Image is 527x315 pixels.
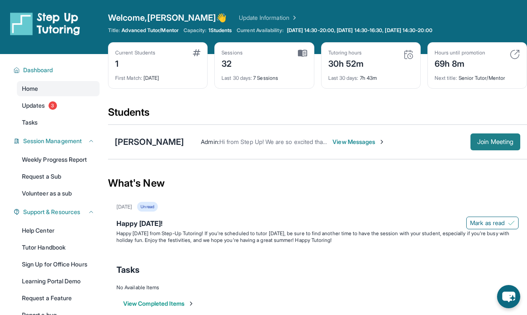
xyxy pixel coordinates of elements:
img: logo [10,12,80,35]
span: Session Management [23,137,82,145]
div: 32 [222,56,243,70]
div: 30h 52m [328,56,364,70]
a: [DATE] 14:30-20:00, [DATE] 14:30-16:30, [DATE] 14:30-20:00 [285,27,434,34]
span: Admin : [201,138,219,145]
img: card [193,49,200,56]
div: What's New [108,165,527,202]
span: Title: [108,27,120,34]
div: Current Students [115,49,155,56]
a: Weekly Progress Report [17,152,100,167]
div: Unread [137,202,157,212]
div: Happy [DATE]! [116,218,519,230]
span: Mark as read [470,219,505,227]
a: Request a Sub [17,169,100,184]
div: [PERSON_NAME] [115,136,184,148]
p: Happy [DATE] from Step-Up Tutoring! If you're scheduled to tutor [DATE], be sure to find another ... [116,230,519,244]
img: card [510,49,520,60]
div: Senior Tutor/Mentor [435,70,520,81]
span: 3 [49,101,57,110]
span: Next title : [435,75,457,81]
div: Sessions [222,49,243,56]
img: card [403,49,413,60]
span: 1 Students [208,27,232,34]
div: [DATE] [115,70,200,81]
div: Students [108,106,527,124]
span: [DATE] 14:30-20:00, [DATE] 14:30-16:30, [DATE] 14:30-20:00 [287,27,432,34]
div: 7 Sessions [222,70,307,81]
a: Request a Feature [17,291,100,306]
a: Update Information [239,14,298,22]
a: Help Center [17,223,100,238]
span: Current Availability: [237,27,283,34]
button: Session Management [20,137,95,145]
div: [DATE] [116,204,132,210]
button: Support & Resources [20,208,95,216]
button: chat-button [497,285,520,308]
span: Support & Resources [23,208,80,216]
a: Sign Up for Office Hours [17,257,100,272]
div: 69h 8m [435,56,485,70]
span: Last 30 days : [328,75,359,81]
span: Updates [22,101,45,110]
span: Last 30 days : [222,75,252,81]
span: Advanced Tutor/Mentor [122,27,178,34]
img: Chevron Right [289,14,298,22]
img: Mark as read [508,220,515,226]
div: No Available Items [116,284,519,291]
div: 7h 43m [328,70,413,81]
button: Mark as read [466,217,519,229]
a: Volunteer as a sub [17,186,100,201]
span: Home [22,84,38,93]
span: Tasks [116,264,140,276]
div: Tutoring hours [328,49,364,56]
span: Capacity: [184,27,207,34]
button: Dashboard [20,66,95,74]
a: Tutor Handbook [17,240,100,255]
span: Dashboard [23,66,53,74]
button: View Completed Items [123,299,195,308]
span: Join Meeting [477,139,513,144]
a: Tasks [17,115,100,130]
div: 1 [115,56,155,70]
span: View Messages [332,138,385,146]
span: First Match : [115,75,142,81]
a: Home [17,81,100,96]
span: Tasks [22,118,38,127]
span: Welcome, [PERSON_NAME] 👋 [108,12,227,24]
a: Learning Portal Demo [17,274,100,289]
button: Join Meeting [470,133,520,150]
img: card [298,49,307,57]
img: Chevron-Right [378,138,385,145]
div: Hours until promotion [435,49,485,56]
a: Updates3 [17,98,100,113]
